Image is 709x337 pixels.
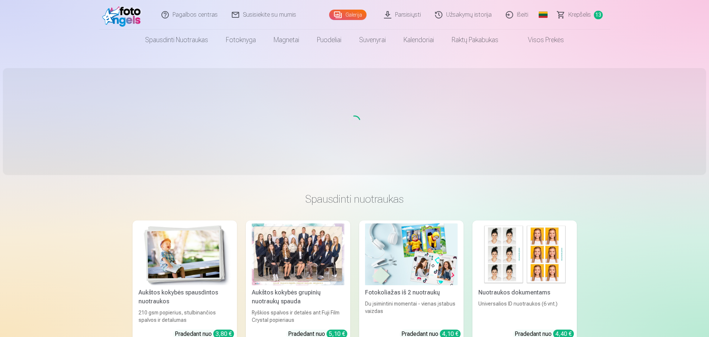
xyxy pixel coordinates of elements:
[217,30,265,50] a: Fotoknyga
[136,30,217,50] a: Spausdinti nuotraukas
[138,192,571,206] h3: Spausdinti nuotraukas
[138,223,231,285] img: Aukštos kokybės spausdintos nuotraukos
[443,30,507,50] a: Raktų pakabukas
[136,309,234,324] div: 210 gsm popierius, stulbinančios spalvos ir detalumas
[329,10,367,20] a: Galerija
[308,30,350,50] a: Puodeliai
[362,300,461,324] div: Du įsimintini momentai - vienas įstabus vaizdas
[350,30,395,50] a: Suvenyrai
[475,300,574,324] div: Universalios ID nuotraukos (6 vnt.)
[507,30,573,50] a: Visos prekės
[594,11,603,19] span: 13
[249,288,347,306] div: Aukštos kokybės grupinių nuotraukų spauda
[478,223,571,285] img: Nuotraukos dokumentams
[475,288,574,297] div: Nuotraukos dokumentams
[362,288,461,297] div: Fotokoliažas iš 2 nuotraukų
[102,3,145,27] img: /fa2
[395,30,443,50] a: Kalendoriai
[136,288,234,306] div: Aukštos kokybės spausdintos nuotraukos
[265,30,308,50] a: Magnetai
[568,10,591,19] span: Krepšelis
[249,309,347,324] div: Ryškios spalvos ir detalės ant Fuji Film Crystal popieriaus
[365,223,458,285] img: Fotokoliažas iš 2 nuotraukų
